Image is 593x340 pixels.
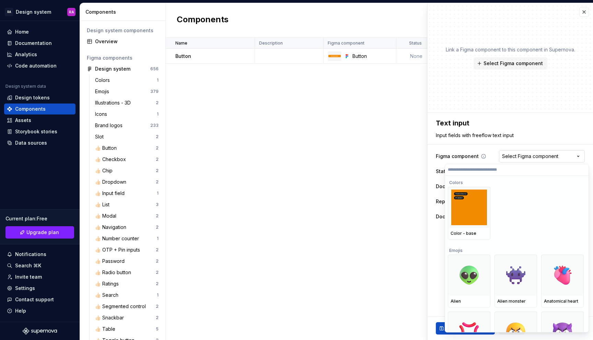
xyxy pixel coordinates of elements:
div: Alien monster [497,299,534,304]
div: Color - base [451,231,488,236]
div: Colors [448,176,584,187]
div: Alien [451,299,488,304]
div: Emojis [448,244,584,255]
div: Anatomical heart [544,299,581,304]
